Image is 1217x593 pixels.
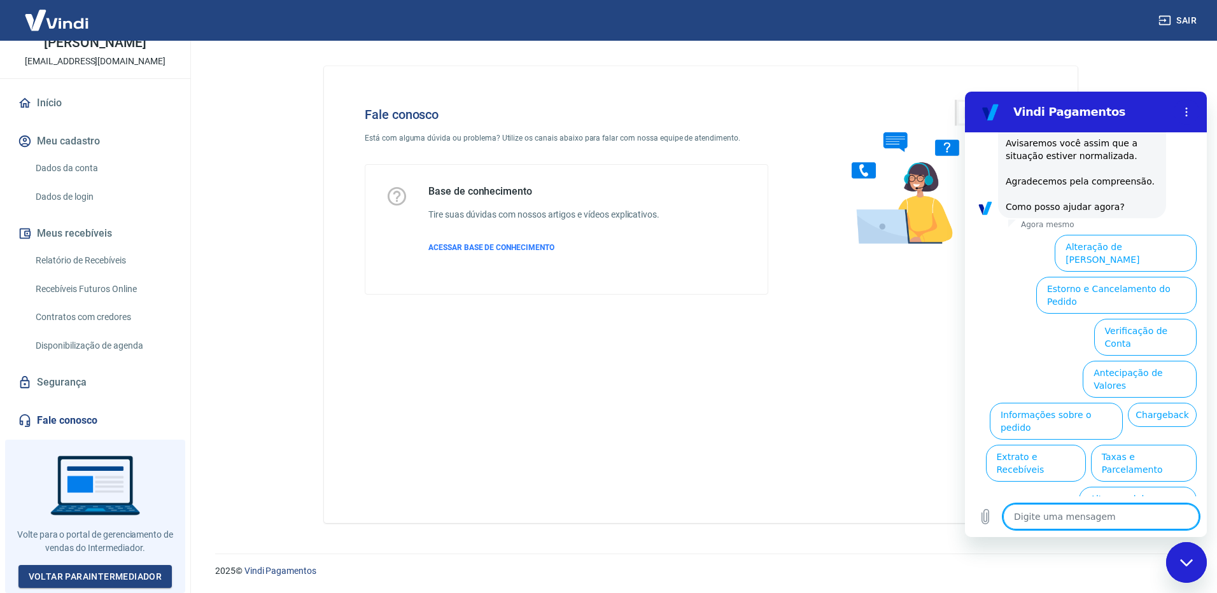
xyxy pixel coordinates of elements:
[31,333,175,359] a: Disponibilização de agenda
[15,368,175,396] a: Segurança
[15,89,175,117] a: Início
[1156,9,1202,32] button: Sair
[965,92,1207,537] iframe: Janela de mensagens
[31,155,175,181] a: Dados da conta
[15,220,175,248] button: Meus recebíveis
[15,127,175,155] button: Meu cadastro
[428,208,659,221] h6: Tire suas dúvidas com nossos artigos e vídeos explicativos.
[365,107,768,122] h4: Fale conosco
[428,243,554,252] span: ACESSAR BASE DE CONHECIMENTO
[215,564,1186,578] p: 2025 ©
[31,248,175,274] a: Relatório de Recebíveis
[31,304,175,330] a: Contratos com credores
[18,565,172,589] a: Voltar paraIntermediador
[428,185,659,198] h5: Base de conhecimento
[31,276,175,302] a: Recebíveis Futuros Online
[15,407,175,435] a: Fale conosco
[244,566,316,576] a: Vindi Pagamentos
[365,132,768,144] p: Está com alguma dúvida ou problema? Utilize os canais abaixo para falar com nossa equipe de atend...
[1166,542,1207,583] iframe: Botão para abrir a janela de mensagens, conversa em andamento
[15,1,98,39] img: Vindi
[44,36,146,50] p: [PERSON_NAME]
[25,55,165,68] p: [EMAIL_ADDRESS][DOMAIN_NAME]
[31,184,175,210] a: Dados de login
[428,242,659,253] a: ACESSAR BASE DE CONHECIMENTO
[826,87,1020,256] img: Fale conosco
